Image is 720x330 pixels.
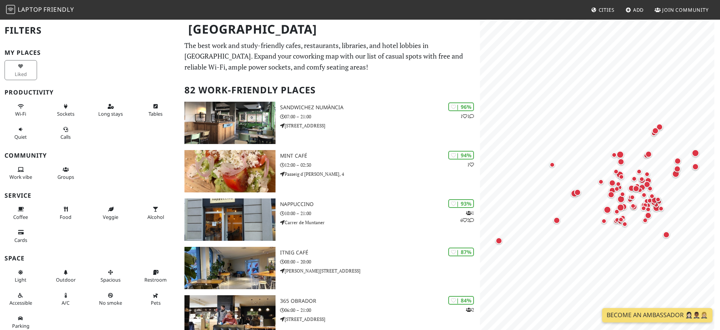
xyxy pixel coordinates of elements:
[643,170,652,179] div: Map marker
[62,299,70,306] span: Air conditioned
[280,210,480,217] p: 10:00 – 21:00
[182,19,478,40] h1: [GEOGRAPHIC_DATA]
[494,236,504,246] div: Map marker
[691,162,700,172] div: Map marker
[103,214,118,220] span: Veggie
[43,5,74,14] span: Friendly
[280,153,480,159] h3: Mint Café
[50,203,82,223] button: Food
[448,102,474,111] div: | 96%
[448,151,474,160] div: | 94%
[6,5,15,14] img: LaptopFriendly
[627,183,636,193] div: Map marker
[448,199,474,208] div: | 93%
[180,102,480,144] a: SandwiChez Numància | 96% 11 SandwiChez Numància 07:00 – 21:00 [STREET_ADDRESS]
[5,89,175,96] h3: Productivity
[612,184,621,194] div: Map marker
[652,3,712,17] a: Join Community
[630,174,639,183] div: Map marker
[620,220,629,229] div: Map marker
[56,276,76,283] span: Outdoor area
[280,307,480,314] p: 06:00 – 21:00
[280,298,480,304] h3: 365 Obrador
[633,6,644,13] span: Add
[646,184,655,193] div: Map marker
[280,316,480,323] p: [STREET_ADDRESS]
[599,6,615,13] span: Cities
[9,299,32,306] span: Accessible
[13,214,28,220] span: Coffee
[641,201,650,210] div: Map marker
[655,122,664,132] div: Map marker
[94,266,127,286] button: Spacious
[642,151,651,160] div: Map marker
[180,150,480,192] a: Mint Café | 94% 1 Mint Café 12:00 – 02:30 Passeig d'[PERSON_NAME], 4
[643,176,653,186] div: Map marker
[5,163,37,183] button: Work vibe
[460,113,474,120] p: 1 1
[144,276,167,283] span: Restroom
[14,237,27,243] span: Credit cards
[606,190,616,200] div: Map marker
[101,276,121,283] span: Spacious
[5,203,37,223] button: Coffee
[5,100,37,120] button: Wi-Fi
[613,215,622,225] div: Map marker
[12,322,29,329] span: Parking
[280,258,480,265] p: 08:00 – 20:00
[552,215,562,225] div: Map marker
[628,193,637,202] div: Map marker
[616,215,626,224] div: Map marker
[139,100,172,120] button: Tables
[5,266,37,286] button: Light
[460,209,474,224] p: 1 6 2
[99,299,122,306] span: Smoke free
[652,200,661,209] div: Map marker
[616,157,626,167] div: Map marker
[548,160,557,169] div: Map marker
[599,217,609,226] div: Map marker
[280,122,480,129] p: [STREET_ADDRESS]
[607,178,617,188] div: Map marker
[98,110,123,117] span: Long stays
[94,203,127,223] button: Veggie
[14,133,27,140] span: Quiet
[617,172,626,181] div: Map marker
[149,110,163,117] span: Work-friendly tables
[467,161,474,168] p: 1
[616,217,625,226] div: Map marker
[639,191,649,200] div: Map marker
[280,161,480,169] p: 12:00 – 02:30
[448,248,474,256] div: | 87%
[612,217,621,226] div: Map marker
[184,79,475,102] h2: 82 Work-Friendly Places
[612,207,621,216] div: Map marker
[649,129,658,138] div: Map marker
[650,126,660,136] div: Map marker
[5,49,175,56] h3: My Places
[60,133,71,140] span: Video/audio calls
[60,214,71,220] span: Food
[280,267,480,274] p: [PERSON_NAME][STREET_ADDRESS]
[639,200,648,209] div: Map marker
[573,187,582,197] div: Map marker
[18,5,42,14] span: Laptop
[139,289,172,309] button: Pets
[661,230,671,240] div: Map marker
[50,100,82,120] button: Sockets
[94,100,127,120] button: Long stays
[184,40,475,73] p: The best work and study-friendly cafes, restaurants, libraries, and hotel lobbies in [GEOGRAPHIC_...
[647,192,657,201] div: Map marker
[643,211,653,220] div: Map marker
[642,180,652,189] div: Map marker
[50,163,82,183] button: Groups
[151,299,161,306] span: Pet friendly
[635,186,644,195] div: Map marker
[588,3,618,17] a: Cities
[50,123,82,143] button: Calls
[9,174,32,180] span: People working
[644,149,653,159] div: Map marker
[5,255,175,262] h3: Space
[629,201,638,211] div: Map marker
[184,102,276,144] img: SandwiChez Numància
